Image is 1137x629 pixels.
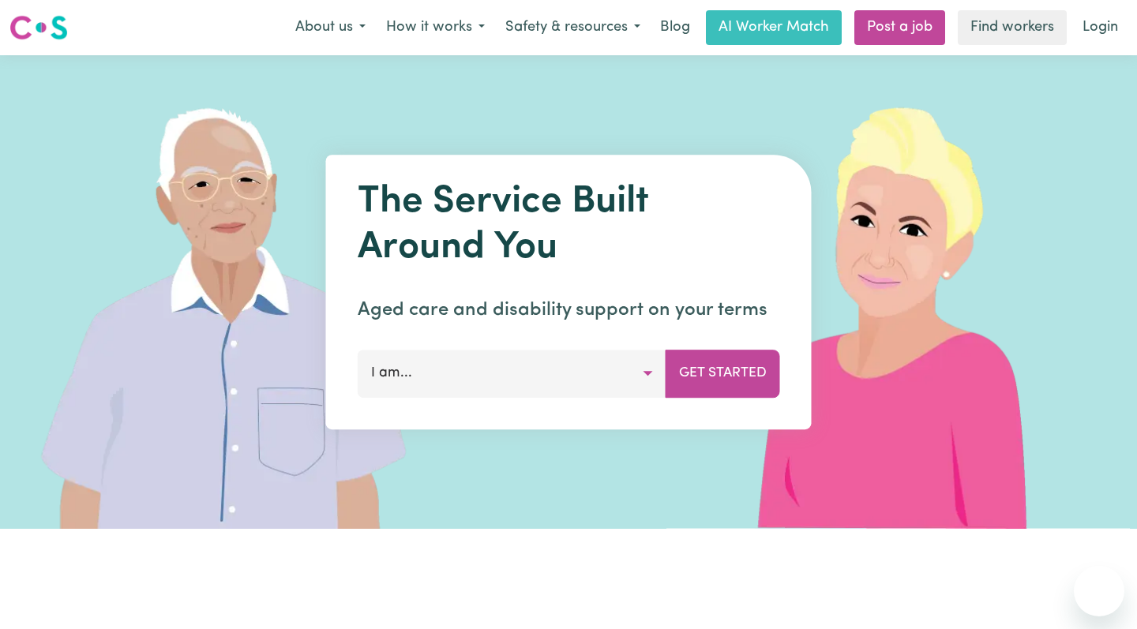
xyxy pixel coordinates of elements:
button: About us [285,11,376,44]
a: Login [1073,10,1128,45]
img: Careseekers logo [9,13,68,42]
h1: The Service Built Around You [358,180,780,271]
iframe: Button to launch messaging window [1074,566,1124,616]
a: Post a job [854,10,945,45]
button: How it works [376,11,495,44]
a: Blog [651,10,700,45]
p: Aged care and disability support on your terms [358,296,780,324]
a: Careseekers logo [9,9,68,46]
a: Find workers [958,10,1067,45]
button: Safety & resources [495,11,651,44]
button: Get Started [666,350,780,397]
button: I am... [358,350,666,397]
a: AI Worker Match [706,10,842,45]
